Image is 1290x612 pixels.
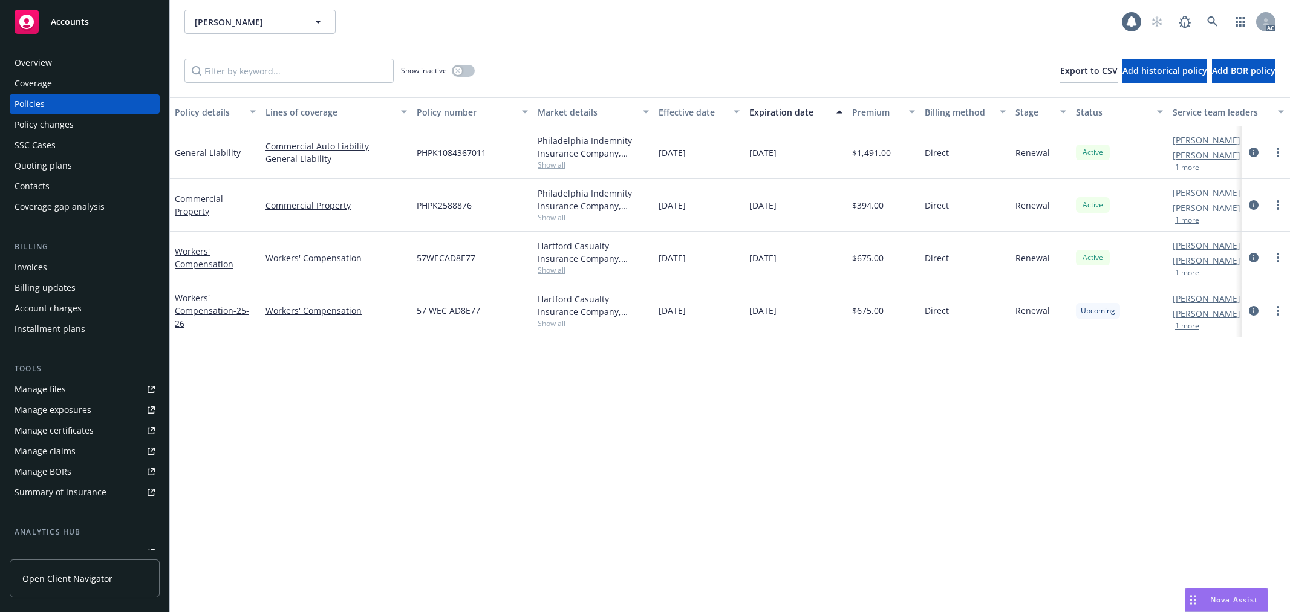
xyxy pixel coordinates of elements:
a: [PERSON_NAME] [1173,186,1240,199]
a: [PERSON_NAME] [1173,201,1240,214]
span: $394.00 [852,199,884,212]
div: Invoices [15,258,47,277]
div: Manage BORs [15,462,71,481]
span: 57 WEC AD8E77 [417,304,480,317]
span: Export to CSV [1060,65,1118,76]
button: Premium [847,97,920,126]
span: $675.00 [852,252,884,264]
div: Status [1076,106,1150,119]
a: Workers' Compensation [265,252,407,264]
a: circleInformation [1246,198,1261,212]
a: Search [1200,10,1225,34]
div: Stage [1015,106,1053,119]
span: [DATE] [749,252,777,264]
span: [DATE] [659,304,686,317]
div: Policy changes [15,115,74,134]
div: Contacts [15,177,50,196]
span: Add BOR policy [1212,65,1275,76]
a: Installment plans [10,319,160,339]
a: Overview [10,53,160,73]
a: Policies [10,94,160,114]
button: Policy number [412,97,533,126]
div: Effective date [659,106,726,119]
div: Policy details [175,106,243,119]
button: 1 more [1175,322,1199,330]
div: Account charges [15,299,82,318]
a: circleInformation [1246,250,1261,265]
span: [PERSON_NAME] [195,16,299,28]
span: [DATE] [659,199,686,212]
span: $675.00 [852,304,884,317]
div: Installment plans [15,319,85,339]
span: Accounts [51,17,89,27]
div: Expiration date [749,106,829,119]
a: more [1271,304,1285,318]
span: Show all [538,265,649,275]
button: Add historical policy [1122,59,1207,83]
div: Coverage gap analysis [15,197,105,216]
input: Filter by keyword... [184,59,394,83]
a: [PERSON_NAME] [1173,239,1240,252]
div: Policy number [417,106,515,119]
span: Renewal [1015,199,1050,212]
button: 1 more [1175,269,1199,276]
a: [PERSON_NAME] [1173,292,1240,305]
a: [PERSON_NAME] [1173,149,1240,161]
span: Direct [925,304,949,317]
span: $1,491.00 [852,146,891,159]
a: Workers' Compensation [175,292,249,329]
div: Manage certificates [15,421,94,440]
div: Manage files [15,380,66,399]
span: Show all [538,160,649,170]
a: circleInformation [1246,145,1261,160]
span: [DATE] [749,304,777,317]
span: Show all [538,212,649,223]
a: Start snowing [1145,10,1169,34]
a: Billing updates [10,278,160,298]
button: Market details [533,97,654,126]
button: Policy details [170,97,261,126]
span: Show inactive [401,65,447,76]
a: Coverage [10,74,160,93]
a: Policy changes [10,115,160,134]
button: Expiration date [744,97,847,126]
span: [DATE] [659,252,686,264]
button: Effective date [654,97,744,126]
span: Active [1081,147,1105,158]
div: Overview [15,53,52,73]
span: Direct [925,146,949,159]
span: Open Client Navigator [22,572,112,585]
div: Analytics hub [10,526,160,538]
a: [PERSON_NAME] [1173,254,1240,267]
span: [DATE] [749,199,777,212]
a: Summary of insurance [10,483,160,502]
div: Tools [10,363,160,375]
a: Switch app [1228,10,1253,34]
a: Quoting plans [10,156,160,175]
div: Quoting plans [15,156,72,175]
span: Renewal [1015,146,1050,159]
button: 1 more [1175,216,1199,224]
div: Lines of coverage [265,106,394,119]
button: [PERSON_NAME] [184,10,336,34]
a: Manage files [10,380,160,399]
a: Coverage gap analysis [10,197,160,216]
div: Manage claims [15,441,76,461]
span: Direct [925,252,949,264]
a: Workers' Compensation [175,246,233,270]
a: General Liability [175,147,241,158]
button: Service team leaders [1168,97,1289,126]
a: Manage exposures [10,400,160,420]
button: Billing method [920,97,1011,126]
span: Nova Assist [1210,594,1258,605]
a: [PERSON_NAME] [1173,307,1240,320]
a: Workers' Compensation [265,304,407,317]
div: Billing updates [15,278,76,298]
div: Service team leaders [1173,106,1271,119]
span: Active [1081,200,1105,210]
a: Commercial Property [265,199,407,212]
a: Manage certificates [10,421,160,440]
a: Accounts [10,5,160,39]
div: Loss summary generator [15,543,115,562]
